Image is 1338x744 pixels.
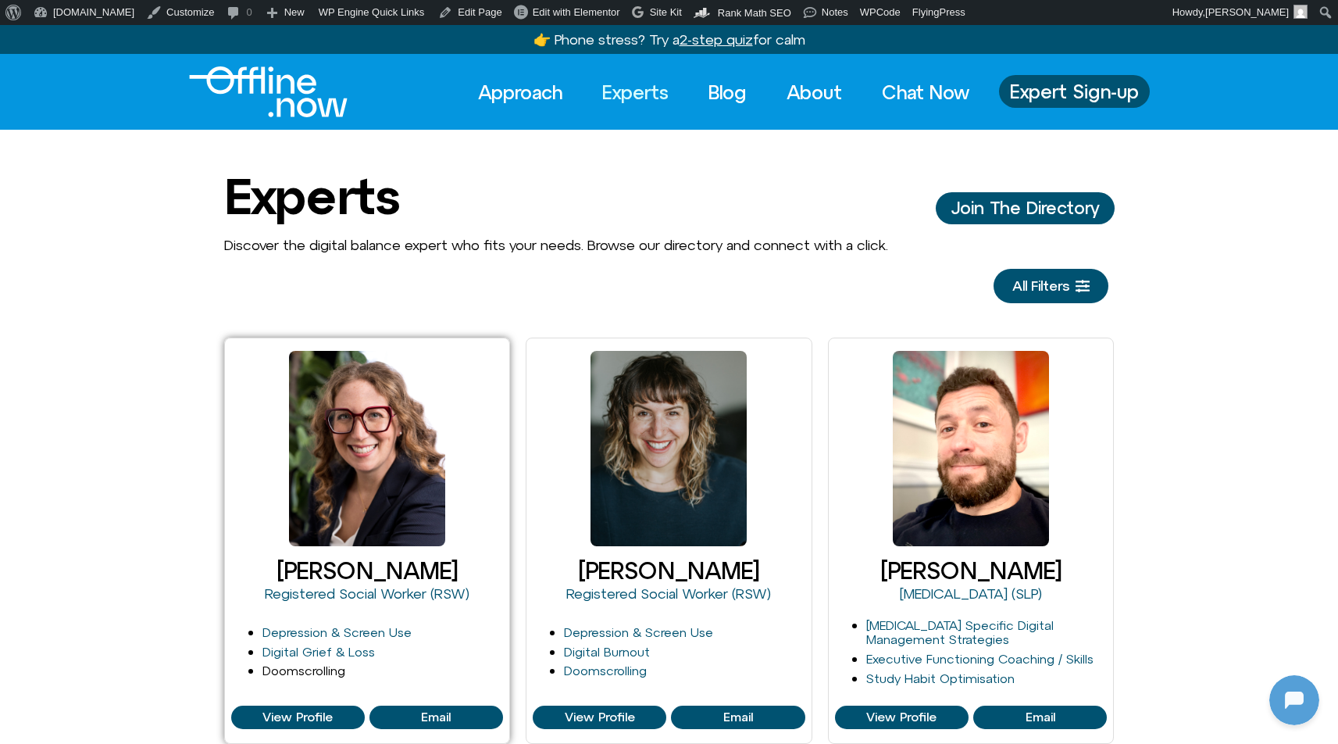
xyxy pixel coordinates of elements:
[1205,6,1289,18] span: [PERSON_NAME]
[866,652,1094,666] a: Executive Functioning Coaching / Skills
[533,31,805,48] a: 👉 Phone stress? Try a2-step quizfor calm
[1012,278,1069,294] span: All Filters
[262,645,375,659] a: Digital Grief & Loss
[723,710,753,724] span: Email
[14,8,39,33] img: N5FCcHC.png
[866,710,937,724] span: View Profile
[588,75,683,109] a: Experts
[973,706,1107,729] a: View Profile of Craig Selinger
[4,136,26,158] img: N5FCcHC.png
[4,256,26,278] img: N5FCcHC.png
[694,75,761,109] a: Blog
[936,192,1115,224] a: Join The Director
[772,75,856,109] a: About
[565,710,635,724] span: View Profile
[224,237,888,253] span: Discover the digital balance expert who fits your needs. Browse our directory and connect with a ...
[189,66,348,117] img: offline.now
[4,358,26,380] img: N5FCcHC.png
[277,557,458,584] a: [PERSON_NAME]
[231,706,365,729] a: View Profile of Blair Wexler-Singer
[564,625,713,639] a: Depression & Screen Use
[262,710,333,724] span: View Profile
[718,7,791,19] span: Rank Math SEO
[564,664,647,678] a: Doomscrolling
[136,38,177,56] p: [DATE]
[566,585,771,602] a: Registered Social Worker (RSW)
[421,710,451,724] span: Email
[286,445,296,464] p: hi
[46,10,240,30] h2: [DOMAIN_NAME]
[27,503,242,519] textarea: Message Input
[136,406,177,425] p: [DATE]
[900,585,1042,602] a: [MEDICAL_DATA] (SLP)
[189,66,321,117] div: Logo
[369,706,503,729] a: View Profile of Blair Wexler-Singer
[224,169,399,224] h1: Experts
[866,671,1015,685] a: Study Habit Optimisation
[4,4,309,37] button: Expand Header Button
[265,585,469,602] a: Registered Social Worker (RSW)
[246,7,273,34] svg: Restart Conversation Button
[880,557,1061,584] a: [PERSON_NAME]
[464,75,576,109] a: Approach
[999,75,1150,108] a: Expert Sign-up
[671,706,805,729] a: View Profile of Cleo Haber
[45,178,279,272] p: Makes sense — you want clarity. When do you reach for your phone most [DATE]? Choose one: 1) Morn...
[45,77,279,152] p: Good to see you. Phone focus time. Which moment [DATE] grabs your phone the most? Choose one: 1) ...
[578,557,759,584] a: [PERSON_NAME]
[650,6,682,18] span: Site Kit
[866,618,1054,647] a: [MEDICAL_DATA] Specific Digital Management Strategies
[868,75,983,109] a: Chat Now
[464,75,983,109] nav: Menu
[994,269,1108,303] a: All Filters
[835,706,969,729] a: View Profile of Craig Selinger
[1269,675,1319,725] iframe: Botpress
[262,625,412,639] a: Depression & Screen Use
[564,645,650,659] a: Digital Burnout
[533,706,666,729] a: View Profile of Cleo Haber
[951,199,1099,217] span: Join The Directory
[262,664,345,678] a: Doomscrolling
[680,31,753,48] u: 2-step quiz
[1026,710,1055,724] span: Email
[267,499,292,524] svg: Voice Input Button
[533,6,620,18] span: Edit with Elementor
[273,7,299,34] svg: Close Chatbot Button
[45,299,279,374] p: Looks like you stepped away—no worries. Message me when you're ready. What feels like a good next...
[1010,81,1139,102] span: Expert Sign-up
